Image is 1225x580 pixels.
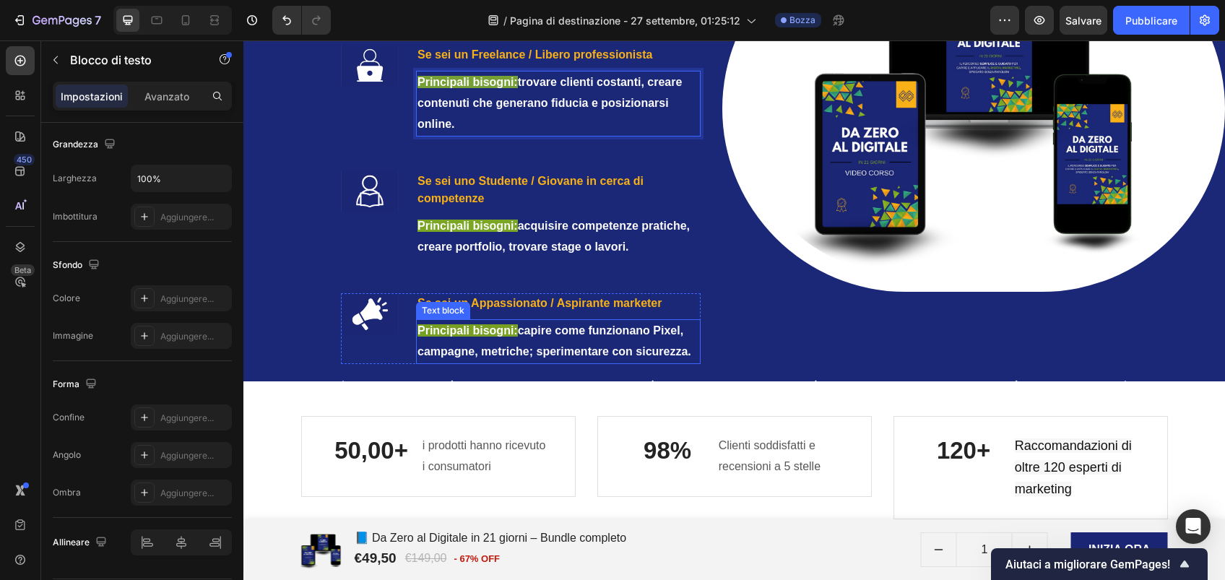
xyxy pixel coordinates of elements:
p: Se sei un Appassionato / Aspirante marketer [174,254,456,272]
div: Text block [176,264,224,277]
img: Easy Movement [98,4,155,46]
span: Principali bisogni: [174,284,274,296]
p: 7 [95,12,101,29]
font: Ombra [53,486,81,499]
div: 450 [14,154,35,165]
font: Angolo [53,449,81,462]
div: Apri Intercom Messenger [1176,509,1211,544]
font: Imbottitura [53,210,98,223]
p: i prodotti hanno ricevuto i consumatori [179,395,307,437]
font: Pubblicare [1125,13,1177,28]
span: Principali bisogni: [174,179,274,191]
button: Salvare [1060,6,1107,35]
span: Raccomandazioni di oltre 120 esperti di marketing [771,398,888,456]
font: Sfondo [53,259,82,272]
div: Aggiungere... [160,211,228,224]
button: Pubblicare [1113,6,1190,35]
p: Text block [70,51,193,69]
font: Colore [53,292,80,305]
span: Pagina di destinazione - 27 settembre, 01:25:12 [510,13,740,28]
p: Avanzato [144,89,189,104]
div: Beta [11,264,35,276]
iframe: Design area [243,40,1225,580]
p: Impostazioni [61,89,123,104]
p: acquisire competenze pratiche, creare portfolio, trovare stage o lavori. [174,176,456,217]
p: trovare clienti costanti, creare contenuti che generano fiducia e posizionarsi online. [174,32,456,94]
div: Annulla/Ripeti [272,6,331,35]
button: INIZIA ORA [828,492,925,527]
font: Allineare [53,536,90,549]
button: decrement [678,493,713,526]
font: Larghezza [53,172,97,185]
strong: Principali bisogni: [174,35,274,48]
div: INIZIA ORA [845,501,907,518]
span: Salvare [1065,14,1101,27]
font: Forma [53,378,79,391]
span: Aiutaci a migliorare GemPages! [1005,558,1176,571]
button: Mostra sondaggio - Aiutaci a migliorare GemPages! [1005,555,1193,573]
div: Aggiungere... [160,330,228,343]
font: Grandezza [53,138,98,151]
font: Confine [53,411,85,424]
p: 98% [379,395,469,426]
div: Aggiungere... [160,412,228,425]
p: Clienti soddisfatti e recensioni a 5 stelle [475,395,603,437]
p: 120+ [675,395,766,426]
img: 180 Degree Rotating Spin Mop [98,131,155,172]
img: High-Quality Microfiber Refills [98,253,155,294]
div: Rich Text Editor. Editing area: main [173,30,457,95]
input: Automatico [131,165,231,191]
span: Bozza [789,14,815,27]
font: Immagine [53,329,93,342]
span: / [503,13,507,28]
div: Aggiungere... [160,449,228,462]
input: quantity [713,493,769,526]
div: Aggiungere... [160,293,228,306]
p: 50,00+ [83,395,173,426]
div: Aggiungere... [160,487,228,500]
p: capire come funzionano Pixel, campagne, metriche; sperimentare con sicurezza. [174,280,456,322]
button: increment [769,493,804,526]
p: Se sei un Freelance / Libero professionista [174,6,456,23]
button: 7 [6,6,108,35]
p: Se sei uno Studente / Giovane in cerca di competenze [174,132,456,167]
